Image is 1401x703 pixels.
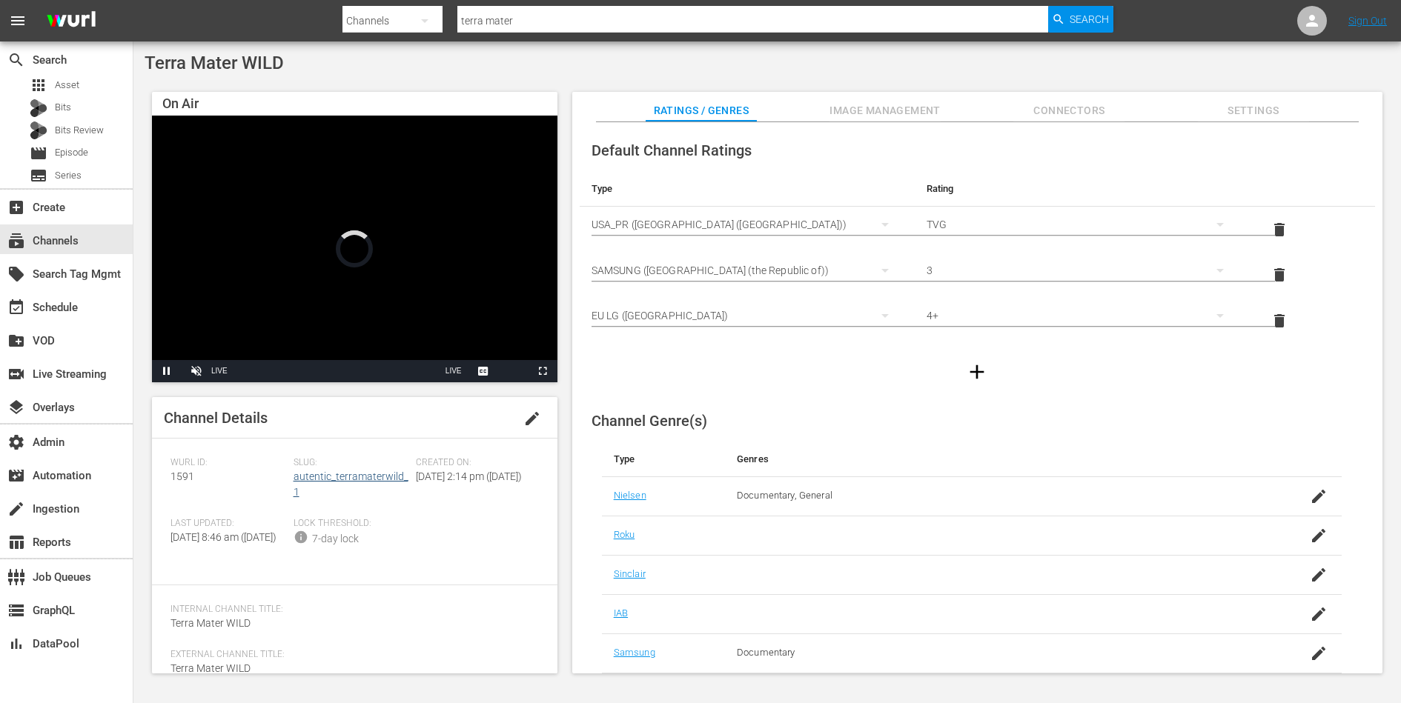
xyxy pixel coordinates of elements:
[1048,6,1113,33] button: Search
[1262,212,1297,247] button: delete
[7,51,25,69] span: Search
[580,171,915,207] th: Type
[829,101,941,120] span: Image Management
[170,617,251,629] span: Terra Mater WILD
[523,410,541,427] span: edit
[7,199,25,216] span: Create
[592,141,752,159] span: Default Channel Ratings
[614,529,635,540] a: Roku
[152,360,182,382] button: Pause
[164,409,268,427] span: Channel Details
[9,12,27,30] span: menu
[170,604,531,616] span: Internal Channel Title:
[528,360,557,382] button: Fullscreen
[7,433,25,451] span: Admin
[7,568,25,586] span: Job Queues
[170,531,276,543] span: [DATE] 8:46 am ([DATE])
[927,250,1238,291] div: 3
[170,457,286,469] span: Wurl ID:
[468,360,498,382] button: Captions
[1262,257,1297,293] button: delete
[152,116,557,382] div: Video Player
[7,332,25,350] span: VOD
[592,295,903,336] div: EU LG ([GEOGRAPHIC_DATA])
[170,518,286,530] span: Last Updated:
[1070,6,1109,33] span: Search
[446,367,462,375] span: LIVE
[927,204,1238,245] div: TVG
[614,607,628,619] a: IAB
[294,518,409,530] span: Lock Threshold:
[36,4,107,39] img: ans4CAIJ8jUAAAAAAAAAAAAAAAAAAAAAAAAgQb4GAAAAAAAAAAAAAAAAAAAAAAAAJMjXAAAAAAAAAAAAAAAAAAAAAAAAgAT5G...
[614,647,655,658] a: Samsung
[7,500,25,518] span: Ingestion
[30,99,47,117] div: Bits
[294,457,409,469] span: Slug:
[725,442,1259,477] th: Genres
[55,168,82,183] span: Series
[592,204,903,245] div: USA_PR ([GEOGRAPHIC_DATA] ([GEOGRAPHIC_DATA]))
[614,568,646,579] a: Sinclair
[592,412,707,430] span: Channel Genre(s)
[55,78,79,93] span: Asset
[170,470,194,482] span: 1591
[55,123,104,138] span: Bits Review
[7,299,25,316] span: Schedule
[294,530,308,544] span: info
[927,295,1238,336] div: 4+
[30,76,47,94] span: Asset
[1348,15,1387,27] a: Sign Out
[7,232,25,250] span: Channels
[1271,312,1288,330] span: delete
[7,467,25,484] span: Automation
[514,401,550,436] button: edit
[580,171,1375,344] table: simple table
[55,145,88,160] span: Episode
[416,470,522,482] span: [DATE] 2:14 pm ([DATE])
[1271,221,1288,239] span: delete
[439,360,468,382] button: Seek to live, currently playing live
[602,442,725,477] th: Type
[30,121,47,139] div: Bits Review
[1198,101,1309,120] span: Settings
[162,96,199,111] span: On Air
[294,470,408,498] a: autentic_terramaterwild_1
[498,360,528,382] button: Picture-in-Picture
[7,265,25,283] span: Search Tag Mgmt
[145,53,284,73] span: Terra Mater WILD
[915,171,1250,207] th: Rating
[7,365,25,383] span: Live Streaming
[416,457,531,469] span: Created On:
[7,533,25,551] span: Reports
[614,490,646,501] a: Nielsen
[7,602,25,619] span: GraphQL
[7,399,25,416] span: Overlays
[1013,101,1125,120] span: Connectors
[182,360,211,382] button: Unmute
[170,662,251,674] span: Terra Mater WILD
[55,100,71,115] span: Bits
[1262,303,1297,339] button: delete
[30,167,47,184] span: Series
[312,531,359,547] div: 7-day lock
[1271,266,1288,284] span: delete
[211,360,228,382] div: LIVE
[30,144,47,162] span: Episode
[170,649,531,661] span: External Channel Title:
[7,635,25,653] span: DataPool
[592,250,903,291] div: SAMSUNG ([GEOGRAPHIC_DATA] (the Republic of))
[646,101,757,120] span: Ratings / Genres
